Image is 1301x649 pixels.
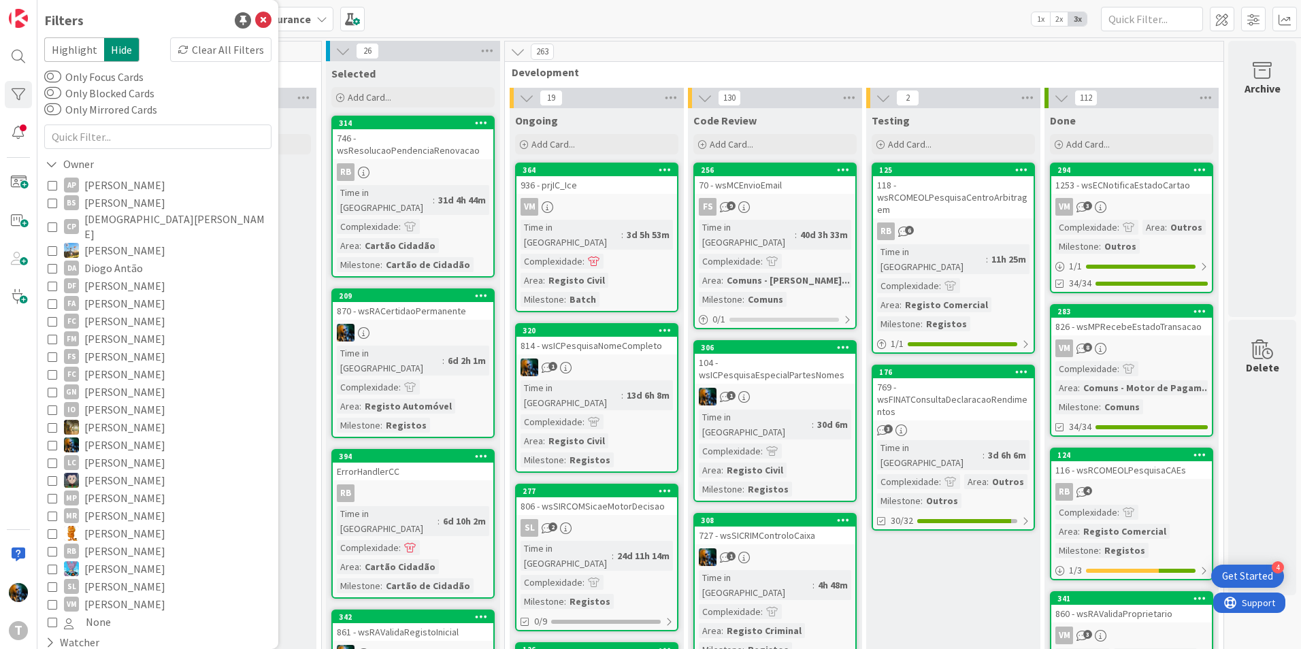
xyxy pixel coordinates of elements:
div: Registos [744,482,792,497]
span: [PERSON_NAME] [84,454,165,471]
div: AP [64,178,79,193]
span: 0 / 1 [712,312,725,327]
a: 364936 - prjIC_IceVMTime in [GEOGRAPHIC_DATA]:3d 5h 53mComplexidade:Area:Registo CivilMilestone:B... [515,163,678,312]
div: 125118 - wsRCOMEOLPesquisaCentroArbitragem [873,164,1034,218]
span: [PERSON_NAME] [84,330,165,348]
span: : [921,316,923,331]
div: Registo Comercial [1080,524,1170,539]
span: 4 [1083,486,1092,495]
span: 9 [727,201,736,210]
div: Comuns [1101,399,1143,414]
div: Cartão Cidadão [361,238,439,253]
span: : [621,227,623,242]
button: RL [PERSON_NAME] [48,525,268,542]
span: 1 / 1 [891,337,904,351]
div: VM [516,198,677,216]
div: Area [964,474,987,489]
img: JC [64,437,79,452]
button: MP [PERSON_NAME] [48,489,268,507]
div: Batch [566,292,599,307]
span: : [433,193,435,207]
div: VM [1055,339,1073,357]
span: : [543,273,545,288]
span: : [1078,524,1080,539]
a: 283826 - wsMPRecebeEstadoTransacaoVMComplexidade:Area:Comuns - Motor de Pagam...Milestone:Comuns3... [1050,304,1213,437]
div: Registo Civil [545,273,608,288]
div: Area [521,433,543,448]
div: Complexidade [337,219,399,234]
div: LC [64,455,79,470]
label: Only Mirrored Cards [44,101,157,118]
div: Outros [923,493,961,508]
div: VM [1051,339,1212,357]
div: RB [877,222,895,240]
div: RB [873,222,1034,240]
div: 70 - wsMCEnvioEmail [695,176,855,194]
div: RB [337,484,355,502]
span: 30/32 [891,514,913,528]
span: [PERSON_NAME] [84,365,165,383]
span: : [543,433,545,448]
div: 13d 6h 8m [623,388,673,403]
button: LC [PERSON_NAME] [48,454,268,471]
img: JC [337,324,355,342]
div: BS [64,195,79,210]
div: 116 - wsRCOMEOLPesquisaCAEs [1051,461,1212,479]
div: Time in [GEOGRAPHIC_DATA] [699,410,812,439]
span: : [1099,399,1101,414]
span: : [380,257,382,272]
a: 209870 - wsRACertidaoPermanenteJCTime in [GEOGRAPHIC_DATA]:6d 2h 1mComplexidade:Area:Registo Auto... [331,288,495,438]
div: 320814 - wsICPesquisaNomeCompleto [516,324,677,354]
span: : [1117,361,1119,376]
div: 814 - wsICPesquisaNomeCompleto [516,337,677,354]
span: [PERSON_NAME] [84,436,165,454]
a: 124116 - wsRCOMEOLPesquisaCAEsRBComplexidade:Area:Registo ComercialMilestone:Registos1/3 [1050,448,1213,580]
div: Complexidade [521,254,582,269]
a: 306104 - wsICPesquisaEspecialPartesNomesJCTime in [GEOGRAPHIC_DATA]:30d 6mComplexidade:Area:Regis... [693,340,857,502]
span: [PERSON_NAME] [84,242,165,259]
div: 209 [339,291,493,301]
div: FC [64,314,79,329]
div: Milestone [1055,399,1099,414]
img: Visit kanbanzone.com [9,9,28,28]
span: : [1099,239,1101,254]
div: MP [64,490,79,505]
div: 124 [1057,450,1212,460]
div: 40d 3h 33m [797,227,851,242]
span: : [795,227,797,242]
img: LS [64,473,79,488]
span: [PERSON_NAME] [84,295,165,312]
input: Quick Filter... [44,124,271,149]
span: Add Card... [531,138,575,150]
div: Complexidade [699,254,761,269]
div: Registo Comercial [902,297,991,312]
div: Complexidade [1055,361,1117,376]
div: MR [64,508,79,523]
div: RB [333,484,493,502]
span: [PERSON_NAME] [84,489,165,507]
div: 294 [1057,165,1212,175]
div: 870 - wsRACertidaoPermanente [333,302,493,320]
div: Comuns [744,292,787,307]
div: Area [521,273,543,288]
span: : [399,219,401,234]
span: : [442,353,444,368]
div: Registo Civil [723,463,787,478]
div: Milestone [699,482,742,497]
div: DA [64,261,79,276]
div: RB [337,163,355,181]
div: 209870 - wsRACertidaoPermanente [333,290,493,320]
div: 826 - wsMPRecebeEstadoTransacao [1051,318,1212,335]
span: [PERSON_NAME] [84,401,165,418]
span: 8 [1083,343,1092,352]
div: SL [521,519,538,537]
a: 394ErrorHandlerCCRBTime in [GEOGRAPHIC_DATA]:6d 10h 2mComplexidade:Area:Cartão CidadãoMilestone:C... [331,449,495,599]
span: : [939,278,941,293]
button: FC [PERSON_NAME] [48,312,268,330]
button: LS [PERSON_NAME] [48,471,268,489]
div: JC [695,388,855,405]
div: 806 - wsSIRCOMSicaeMotorDecisao [516,497,677,515]
button: DF [PERSON_NAME] [48,277,268,295]
div: Milestone [521,452,564,467]
span: : [983,448,985,463]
